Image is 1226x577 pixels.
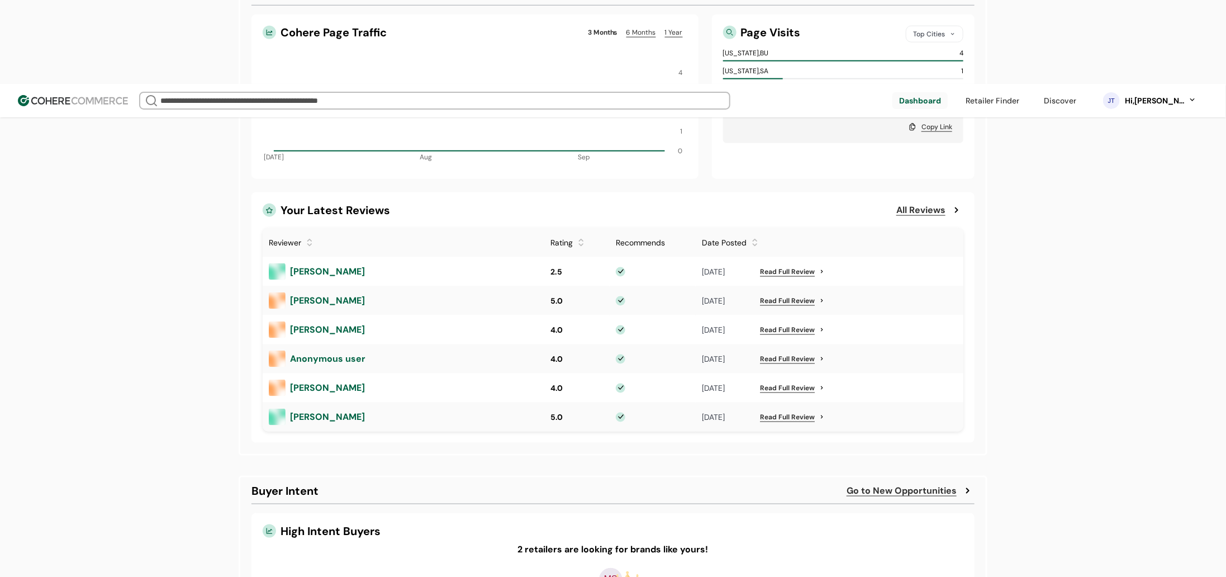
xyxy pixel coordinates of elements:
div: Rating [550,237,573,249]
span: [PERSON_NAME] [290,266,365,277]
span: [DATE] [702,382,747,394]
div: Buyer Intent [251,483,319,499]
a: Read Full Review [760,383,815,393]
span: [PERSON_NAME] [290,295,365,306]
tspan: [DATE] [264,153,284,162]
span: 4.0 [550,354,563,364]
span: 4.0 [550,383,563,393]
a: Copy Link [921,122,952,132]
span: 5.0 [550,412,563,422]
div: Your Latest Reviews [263,204,892,217]
a: Read Full Review [760,267,815,277]
tspan: Aug [420,153,433,162]
button: Hi,[PERSON_NAME] [1124,95,1197,107]
a: 3 Months [583,26,622,39]
span: [PERSON_NAME] [290,324,365,335]
span: Recommends [616,238,665,248]
a: Read Full Review [760,325,815,335]
span: [DATE] [702,295,747,307]
span: [DATE] [702,324,747,336]
span: 2.5 [550,267,562,277]
div: [US_STATE] , BU [723,48,769,58]
img: Cohere Logo [18,95,128,106]
div: High Intent Buyers [263,524,963,538]
img: brand logo [269,263,286,280]
h4: 2 retailers are looking for brands like yours! [263,543,963,557]
div: Page Visits [741,26,897,42]
div: Date Posted [702,237,747,249]
a: 6 Months [622,26,660,39]
a: All Reviews [896,204,945,217]
span: [DATE] [702,412,747,423]
span: [PERSON_NAME] [290,411,365,423]
div: 4 [959,48,963,58]
tspan: 0 [678,146,683,155]
span: [DATE] [702,353,747,365]
span: 4.0 [550,325,563,335]
img: brand logo [269,351,286,367]
img: brand logo [269,380,286,396]
tspan: Sep [578,153,590,162]
a: 1 Year [660,26,687,39]
img: brand logo [269,292,286,309]
a: Read Full Review [760,412,815,422]
tspan: 1 [681,127,683,136]
div: 1 [961,66,963,76]
a: Go to New Opportunities [847,484,957,498]
div: Reviewer [269,237,301,249]
img: brand logo [269,321,286,338]
span: [DATE] [702,266,747,278]
a: Read Full Review [760,354,815,364]
img: brand logo [269,409,286,425]
div: Top Cities [906,26,963,42]
a: Read Full Review [760,296,815,306]
div: Cohere Page Traffic [263,26,579,39]
span: Anonymous user [290,353,365,365]
span: 5.0 [550,296,563,306]
span: [PERSON_NAME] [290,382,365,394]
div: Hi, [PERSON_NAME] [1124,95,1186,107]
tspan: 4 [679,68,683,77]
div: [US_STATE] , SA [723,66,769,76]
